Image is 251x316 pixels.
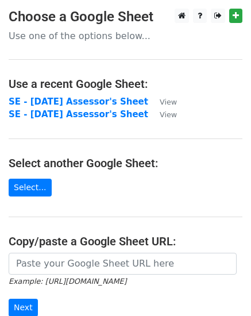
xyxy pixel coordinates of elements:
h4: Copy/paste a Google Sheet URL: [9,234,242,248]
h4: Select another Google Sheet: [9,156,242,170]
input: Paste your Google Sheet URL here [9,253,237,275]
a: Select... [9,179,52,196]
h3: Choose a Google Sheet [9,9,242,25]
small: Example: [URL][DOMAIN_NAME] [9,277,126,286]
a: View [148,109,177,120]
h4: Use a recent Google Sheet: [9,77,242,91]
small: View [160,98,177,106]
a: SE - [DATE] Assessor's Sheet [9,97,148,107]
p: Use one of the options below... [9,30,242,42]
iframe: Chat Widget [194,261,251,316]
a: View [148,97,177,107]
small: View [160,110,177,119]
a: SE - [DATE] Assessor's Sheet [9,109,148,120]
